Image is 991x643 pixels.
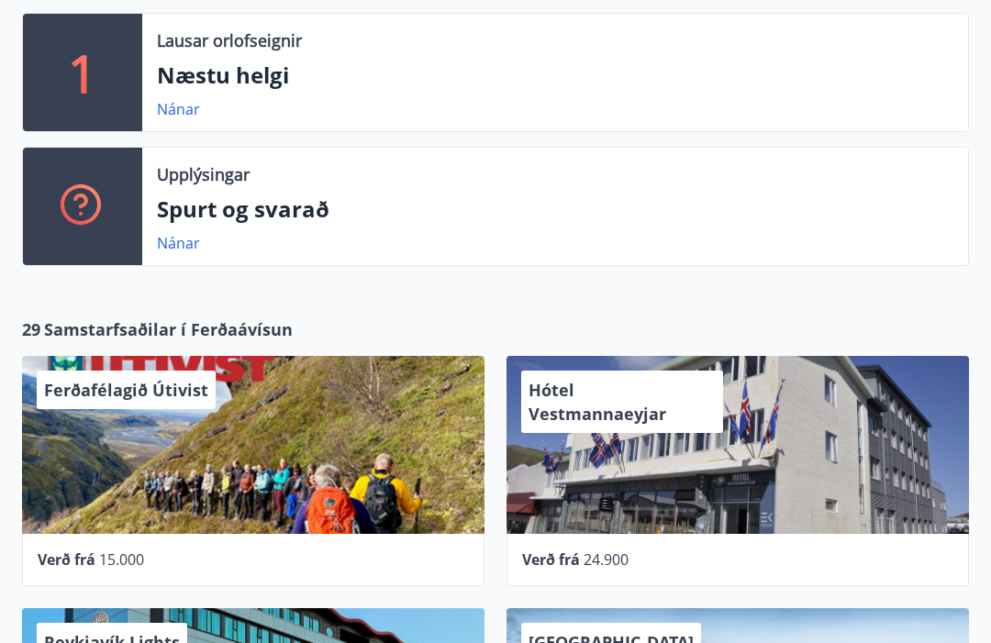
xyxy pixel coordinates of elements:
a: Nánar [157,99,200,119]
p: Lausar orlofseignir [157,28,302,52]
p: 1 [68,38,97,107]
span: Verð frá [522,549,580,570]
span: Hótel Vestmannaeyjar [529,379,666,425]
span: 24.900 [584,549,629,570]
span: 15.000 [99,549,144,570]
p: Upplýsingar [157,162,250,186]
span: Samstarfsaðilar í Ferðaávísun [44,317,293,341]
a: Nánar [157,233,200,253]
span: Ferðafélagið Útivist [44,379,208,401]
p: Næstu helgi [157,60,953,91]
p: Spurt og svarað [157,194,953,225]
span: 29 [22,317,40,341]
span: Verð frá [38,549,95,570]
